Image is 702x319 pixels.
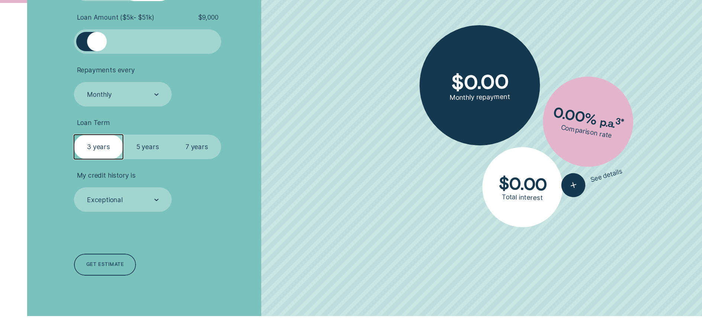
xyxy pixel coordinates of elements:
a: Get estimate [74,254,136,276]
span: Loan Term [77,119,110,127]
span: Repayments every [77,66,135,74]
span: My credit history is [77,171,136,180]
label: 7 years [172,135,221,159]
span: See details [590,167,624,184]
div: Monthly [87,91,112,99]
div: Exceptional [87,196,123,204]
label: 3 years [74,135,123,159]
span: $ 9,000 [198,13,219,22]
button: See details [559,159,626,200]
label: 5 years [123,135,172,159]
span: Loan Amount ( $5k - $51k ) [77,13,154,22]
